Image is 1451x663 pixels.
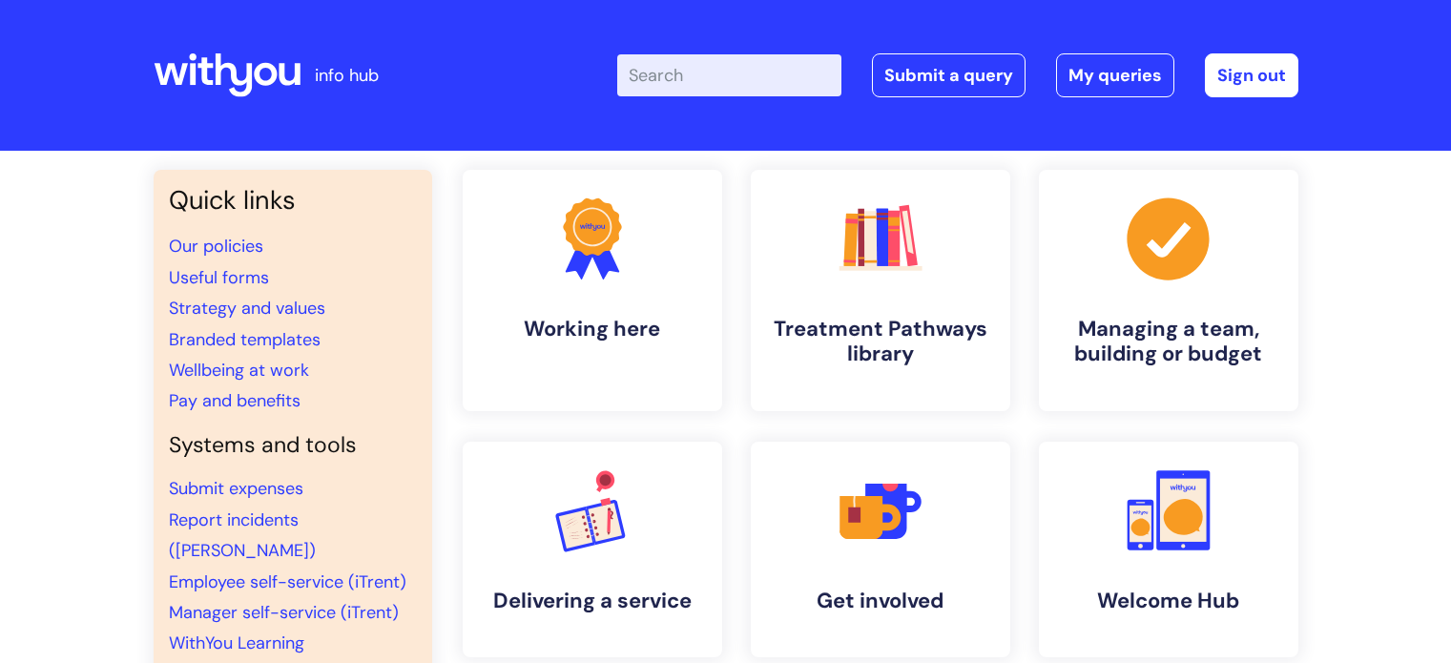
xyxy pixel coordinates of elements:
a: Manager self-service (iTrent) [169,601,399,624]
a: Our policies [169,235,263,258]
div: | - [617,53,1298,97]
h4: Managing a team, building or budget [1054,317,1283,367]
a: WithYou Learning [169,632,304,654]
a: Wellbeing at work [169,359,309,382]
a: Get involved [751,442,1010,657]
a: My queries [1056,53,1174,97]
h4: Welcome Hub [1054,589,1283,613]
a: Submit a query [872,53,1026,97]
a: Pay and benefits [169,389,301,412]
a: Useful forms [169,266,269,289]
a: Welcome Hub [1039,442,1298,657]
a: Employee self-service (iTrent) [169,570,406,593]
input: Search [617,54,841,96]
h3: Quick links [169,185,417,216]
p: info hub [315,60,379,91]
a: Sign out [1205,53,1298,97]
a: Delivering a service [463,442,722,657]
a: Treatment Pathways library [751,170,1010,411]
a: Report incidents ([PERSON_NAME]) [169,508,316,562]
h4: Delivering a service [478,589,707,613]
a: Submit expenses [169,477,303,500]
h4: Treatment Pathways library [766,317,995,367]
a: Branded templates [169,328,321,351]
a: Managing a team, building or budget [1039,170,1298,411]
h4: Get involved [766,589,995,613]
h4: Working here [478,317,707,342]
a: Working here [463,170,722,411]
a: Strategy and values [169,297,325,320]
h4: Systems and tools [169,432,417,459]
